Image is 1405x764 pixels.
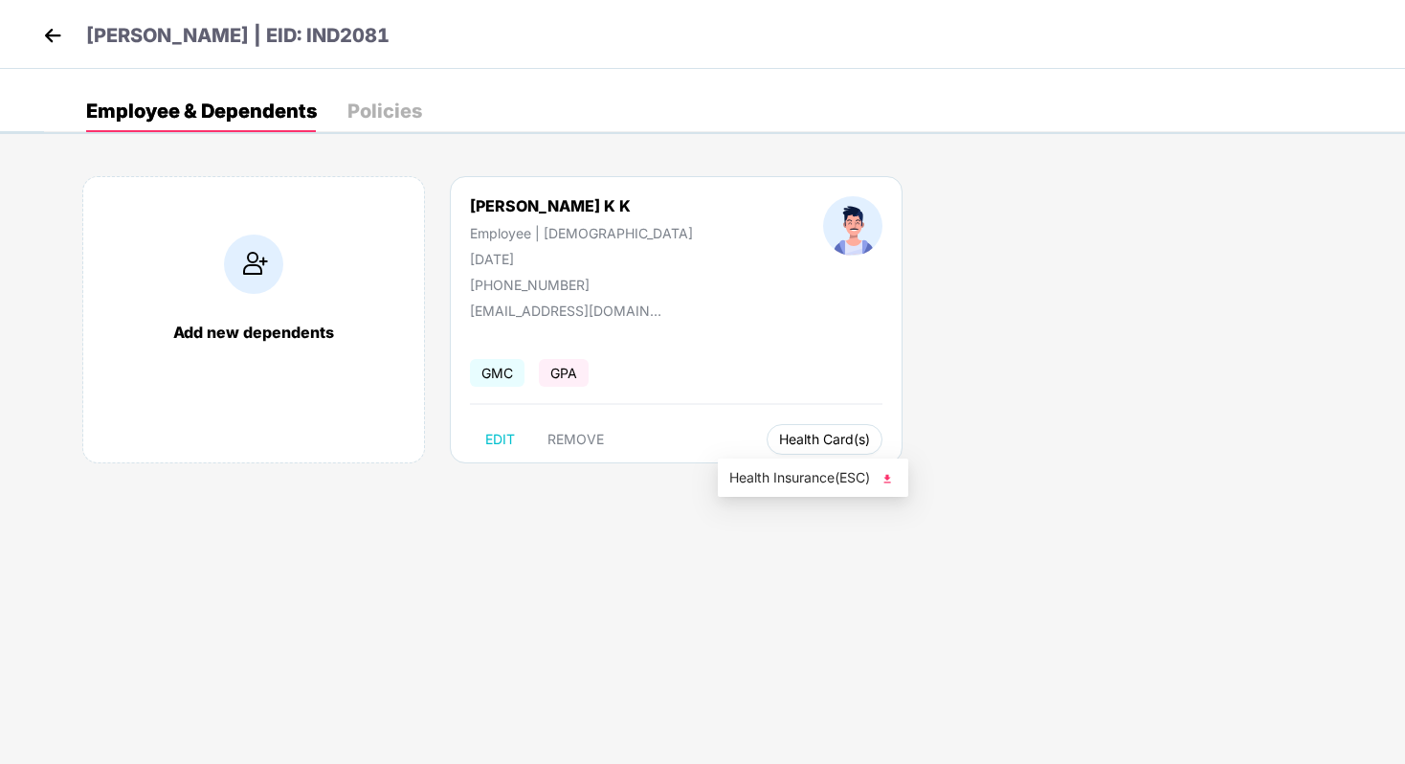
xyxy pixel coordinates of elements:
button: REMOVE [532,424,619,455]
span: GMC [470,359,524,387]
div: Add new dependents [102,323,405,342]
div: [PERSON_NAME] K K [470,196,693,215]
div: [EMAIL_ADDRESS][DOMAIN_NAME] [470,303,661,319]
div: Employee | [DEMOGRAPHIC_DATA] [470,225,693,241]
img: back [38,21,67,50]
span: REMOVE [547,432,604,447]
img: addIcon [224,235,283,294]
div: [DATE] [470,251,693,267]
p: [PERSON_NAME] | EID: IND2081 [86,21,390,51]
span: EDIT [485,432,515,447]
span: Health Card(s) [779,435,870,444]
div: [PHONE_NUMBER] [470,277,693,293]
img: svg+xml;base64,PHN2ZyB4bWxucz0iaHR0cDovL3d3dy53My5vcmcvMjAwMC9zdmciIHhtbG5zOnhsaW5rPSJodHRwOi8vd3... [878,469,897,488]
button: Health Card(s) [767,424,882,455]
img: profileImage [823,196,882,256]
div: Employee & Dependents [86,101,317,121]
div: Policies [347,101,422,121]
span: GPA [539,359,589,387]
button: EDIT [470,424,530,455]
span: Health Insurance(ESC) [729,467,897,488]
